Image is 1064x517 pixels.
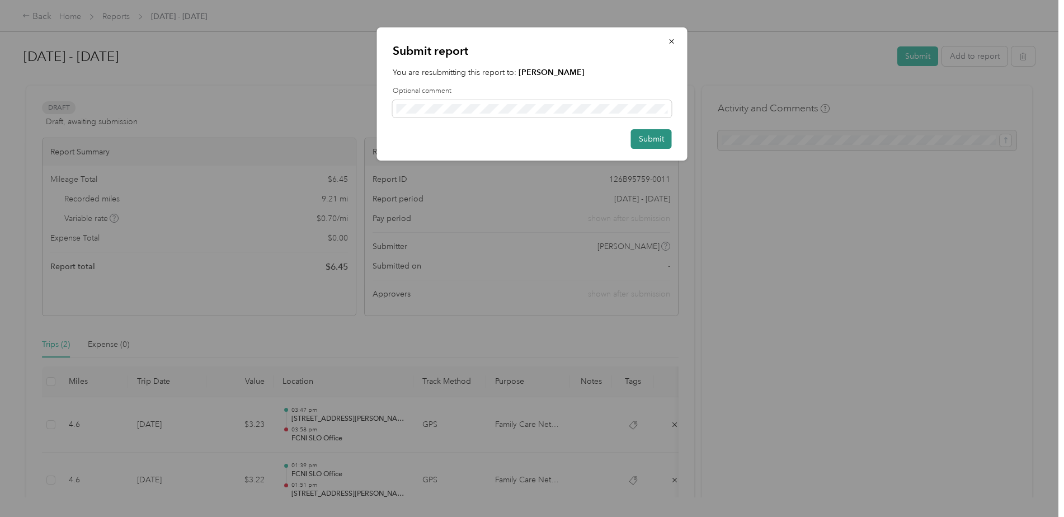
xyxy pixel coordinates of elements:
strong: [PERSON_NAME] [519,68,585,77]
button: Submit [631,129,672,149]
label: Optional comment [393,86,672,96]
p: You are resubmitting this report to: [393,67,672,78]
p: Submit report [393,43,672,59]
iframe: Everlance-gr Chat Button Frame [1001,454,1064,517]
